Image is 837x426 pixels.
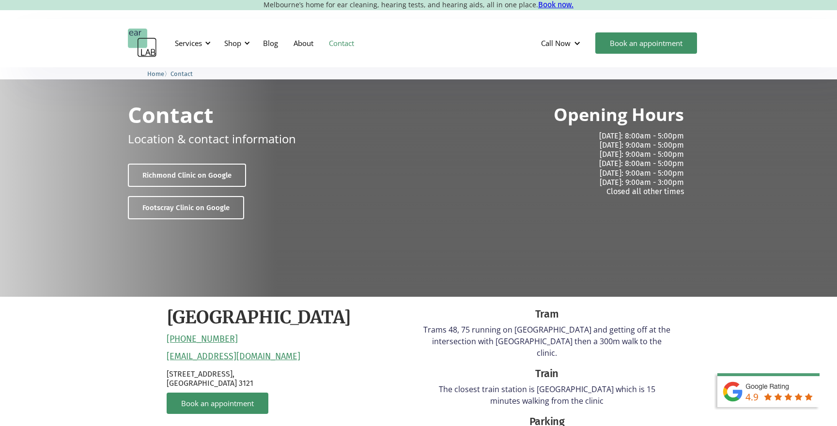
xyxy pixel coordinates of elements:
h2: [GEOGRAPHIC_DATA] [167,306,351,329]
a: About [286,29,321,57]
p: [DATE]: 8:00am - 5:00pm [DATE]: 9:00am - 5:00pm [DATE]: 9:00am - 5:00pm [DATE]: 8:00am - 5:00pm [... [426,131,684,196]
a: Contact [321,29,362,57]
a: Footscray Clinic on Google [128,196,244,219]
a: home [128,29,157,58]
a: [EMAIL_ADDRESS][DOMAIN_NAME] [167,351,300,362]
div: Shop [218,29,253,58]
a: Home [147,69,164,78]
div: Tram [423,306,670,322]
div: Shop [224,38,241,48]
div: Call Now [541,38,571,48]
p: The closest train station is [GEOGRAPHIC_DATA] which is 15 minutes walking from the clinic [423,383,670,407]
a: Richmond Clinic on Google [128,164,246,187]
a: Book an appointment [167,393,268,414]
h1: Contact [128,104,214,125]
h2: Opening Hours [554,104,684,126]
a: [PHONE_NUMBER] [167,334,238,345]
p: Trams 48, 75 running on [GEOGRAPHIC_DATA] and getting off at the intersection with [GEOGRAPHIC_DA... [423,324,670,359]
div: Services [169,29,214,58]
span: Contact [170,70,193,77]
a: Contact [170,69,193,78]
a: Book an appointment [595,32,697,54]
p: [STREET_ADDRESS], [GEOGRAPHIC_DATA] 3121 [167,369,414,388]
span: Home [147,70,164,77]
p: Location & contact information [128,130,296,147]
li: 〉 [147,69,170,79]
a: Blog [255,29,286,57]
div: Call Now [533,29,590,58]
div: Services [175,38,202,48]
div: Train [423,366,670,381]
